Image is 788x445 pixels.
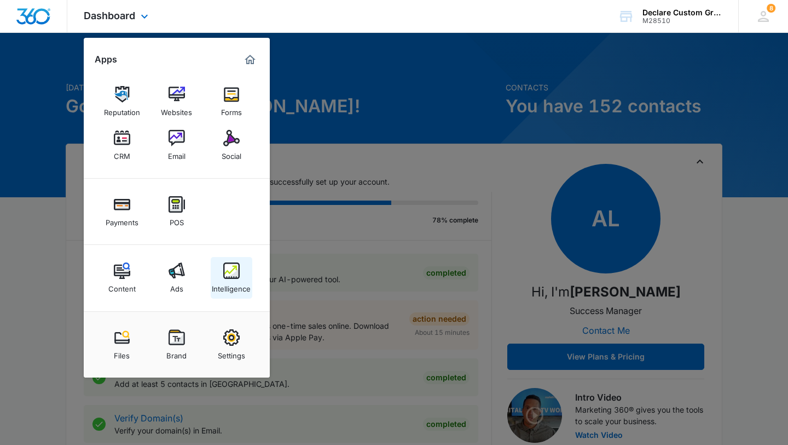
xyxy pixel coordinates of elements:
[101,191,143,232] a: Payments
[104,102,140,117] div: Reputation
[168,146,186,161] div: Email
[84,10,135,21] span: Dashboard
[156,257,198,299] a: Ads
[642,17,722,25] div: account id
[211,124,252,166] a: Social
[101,324,143,366] a: Files
[156,124,198,166] a: Email
[161,102,192,117] div: Websites
[211,257,252,299] a: Intelligence
[170,279,183,293] div: Ads
[101,257,143,299] a: Content
[767,4,775,13] span: 8
[156,191,198,232] a: POS
[114,146,130,161] div: CRM
[642,8,722,17] div: account name
[95,54,117,65] h2: Apps
[108,279,136,293] div: Content
[166,346,187,360] div: Brand
[211,324,252,366] a: Settings
[156,324,198,366] a: Brand
[101,124,143,166] a: CRM
[156,81,198,122] a: Websites
[212,279,251,293] div: Intelligence
[221,102,242,117] div: Forms
[767,4,775,13] div: notifications count
[218,346,245,360] div: Settings
[211,81,252,122] a: Forms
[170,213,184,227] div: POS
[106,213,138,227] div: Payments
[101,81,143,122] a: Reputation
[241,51,259,69] a: Marketing 360® Dashboard
[222,146,241,161] div: Social
[114,346,130,360] div: Files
